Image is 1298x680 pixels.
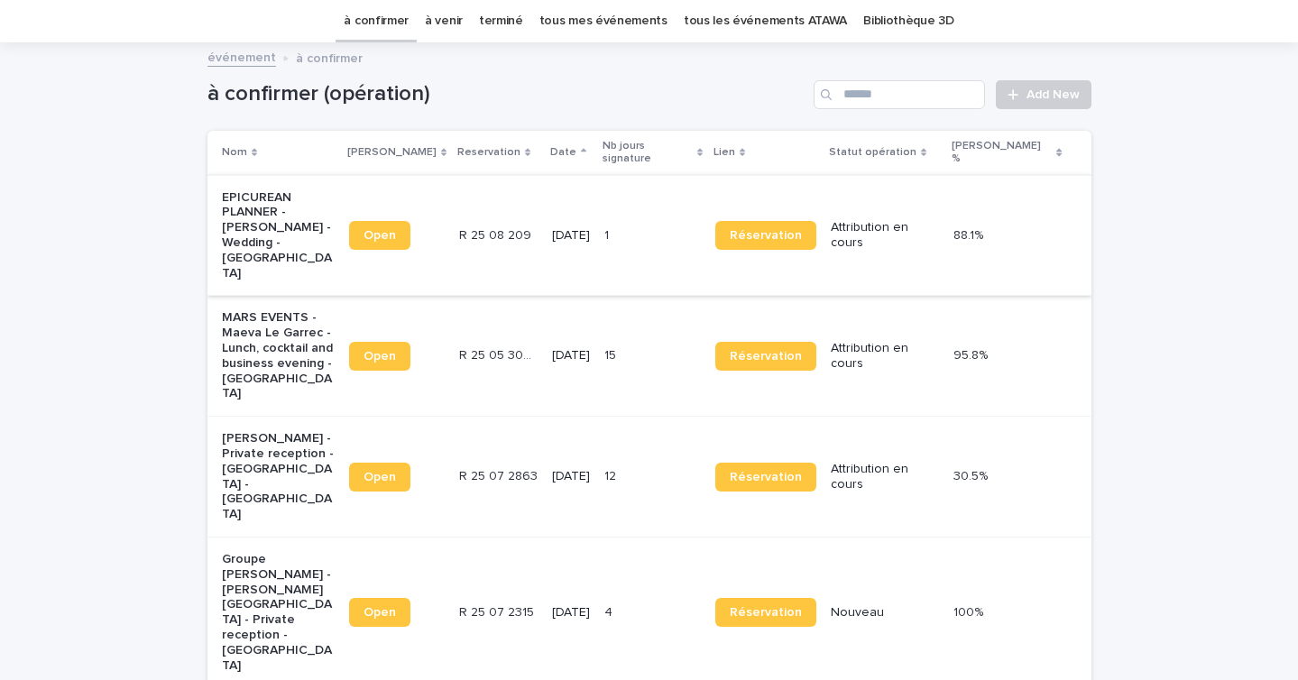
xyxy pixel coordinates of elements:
[996,80,1091,109] a: Add New
[831,605,939,620] p: Nouveau
[552,605,590,620] p: [DATE]
[207,46,276,67] a: événement
[730,350,802,363] span: Réservation
[730,471,802,483] span: Réservation
[296,47,363,67] p: à confirmer
[349,221,410,250] a: Open
[715,598,816,627] a: Réservation
[603,136,693,170] p: Nb jours signature
[604,345,620,363] p: 15
[207,175,1091,296] tr: EPICUREAN PLANNER - [PERSON_NAME] - Wedding - [GEOGRAPHIC_DATA]OpenR 25 08 209R 25 08 209 [DATE]1...
[347,142,437,162] p: [PERSON_NAME]
[222,431,335,522] p: [PERSON_NAME] - Private reception - [GEOGRAPHIC_DATA] - [GEOGRAPHIC_DATA]
[222,310,335,401] p: MARS EVENTS - Maeva Le Garrec - Lunch, cocktail and business evening - [GEOGRAPHIC_DATA]
[364,229,396,242] span: Open
[364,606,396,619] span: Open
[730,229,802,242] span: Réservation
[222,552,335,673] p: Groupe [PERSON_NAME] - [PERSON_NAME][GEOGRAPHIC_DATA] - Private reception - [GEOGRAPHIC_DATA]
[550,142,576,162] p: Date
[459,225,535,244] p: R 25 08 209
[207,296,1091,417] tr: MARS EVENTS - Maeva Le Garrec - Lunch, cocktail and business evening - [GEOGRAPHIC_DATA]OpenR 25 ...
[715,221,816,250] a: Réservation
[715,342,816,371] a: Réservation
[953,465,991,484] p: 30.5%
[715,463,816,492] a: Réservation
[814,80,985,109] input: Search
[552,469,590,484] p: [DATE]
[459,345,541,363] p: R 25 05 3098
[604,225,612,244] p: 1
[953,345,991,363] p: 95.8%
[459,465,541,484] p: R 25 07 2863
[207,81,807,107] h1: à confirmer (opération)
[831,220,939,251] p: Attribution en cours
[952,136,1052,170] p: [PERSON_NAME] %
[831,462,939,492] p: Attribution en cours
[604,602,616,620] p: 4
[730,606,802,619] span: Réservation
[953,602,987,620] p: 100%
[831,341,939,372] p: Attribution en cours
[552,228,590,244] p: [DATE]
[459,602,538,620] p: R 25 07 2315
[349,463,410,492] a: Open
[604,465,620,484] p: 12
[349,598,410,627] a: Open
[457,142,520,162] p: Reservation
[222,142,247,162] p: Nom
[552,348,590,363] p: [DATE]
[713,142,735,162] p: Lien
[207,417,1091,538] tr: [PERSON_NAME] - Private reception - [GEOGRAPHIC_DATA] - [GEOGRAPHIC_DATA]OpenR 25 07 2863R 25 07 ...
[364,471,396,483] span: Open
[953,225,987,244] p: 88.1%
[349,342,410,371] a: Open
[364,350,396,363] span: Open
[222,190,335,281] p: EPICUREAN PLANNER - [PERSON_NAME] - Wedding - [GEOGRAPHIC_DATA]
[1026,88,1080,101] span: Add New
[829,142,916,162] p: Statut opération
